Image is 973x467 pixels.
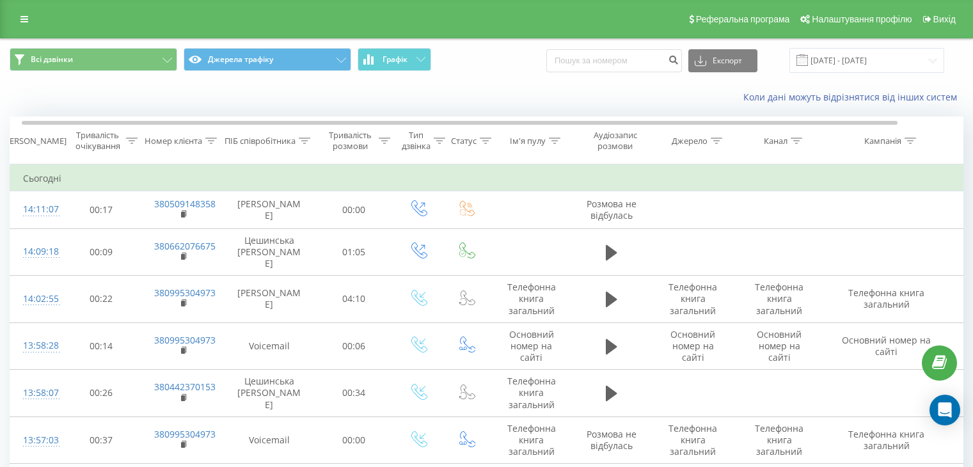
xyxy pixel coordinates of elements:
[587,428,637,452] span: Розмова не відбулась
[225,322,314,370] td: Voicemail
[314,370,394,417] td: 00:34
[225,191,314,228] td: [PERSON_NAME]
[225,136,296,146] div: ПІБ співробітника
[61,191,141,228] td: 00:17
[61,322,141,370] td: 00:14
[314,322,394,370] td: 00:06
[490,416,573,464] td: Телефонна книга загальний
[154,240,216,252] a: 380662076675
[154,381,216,393] a: 380442370153
[650,276,736,323] td: Телефонна книга загальний
[933,14,956,24] span: Вихід
[688,49,757,72] button: Експорт
[736,276,823,323] td: Телефонна книга загальний
[23,197,49,222] div: 14:11:07
[225,370,314,417] td: Цешинська [PERSON_NAME]
[510,136,546,146] div: Ім'я пулу
[383,55,407,64] span: Графік
[743,91,963,103] a: Коли дані можуть відрізнятися вiд інших систем
[864,136,901,146] div: Кампанія
[823,276,951,323] td: Телефонна книга загальний
[402,130,431,152] div: Тип дзвінка
[490,276,573,323] td: Телефонна книга загальний
[812,14,912,24] span: Налаштування профілю
[2,136,67,146] div: [PERSON_NAME]
[314,228,394,276] td: 01:05
[23,239,49,264] div: 14:09:18
[314,276,394,323] td: 04:10
[10,48,177,71] button: Всі дзвінки
[325,130,376,152] div: Тривалість розмови
[23,428,49,453] div: 13:57:03
[451,136,477,146] div: Статус
[225,416,314,464] td: Voicemail
[154,428,216,440] a: 380995304973
[736,322,823,370] td: Основний номер на сайті
[584,130,646,152] div: Аудіозапис розмови
[929,395,960,425] div: Open Intercom Messenger
[314,191,394,228] td: 00:00
[225,276,314,323] td: [PERSON_NAME]
[145,136,202,146] div: Номер клієнта
[696,14,790,24] span: Реферальна програма
[61,228,141,276] td: 00:09
[61,276,141,323] td: 00:22
[490,322,573,370] td: Основний номер на сайті
[225,228,314,276] td: Цешинська [PERSON_NAME]
[490,370,573,417] td: Телефонна книга загальний
[154,334,216,346] a: 380995304973
[764,136,787,146] div: Канал
[823,416,951,464] td: Телефонна книга загальний
[823,322,951,370] td: Основний номер на сайті
[650,416,736,464] td: Телефонна книга загальний
[587,198,637,221] span: Розмова не відбулась
[61,416,141,464] td: 00:37
[23,287,49,312] div: 14:02:55
[154,287,216,299] a: 380995304973
[184,48,351,71] button: Джерела трафіку
[314,416,394,464] td: 00:00
[736,416,823,464] td: Телефонна книга загальний
[650,322,736,370] td: Основний номер на сайті
[61,370,141,417] td: 00:26
[546,49,682,72] input: Пошук за номером
[154,198,216,210] a: 380509148358
[358,48,431,71] button: Графік
[72,130,123,152] div: Тривалість очікування
[23,381,49,406] div: 13:58:07
[31,54,73,65] span: Всі дзвінки
[672,136,708,146] div: Джерело
[23,333,49,358] div: 13:58:28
